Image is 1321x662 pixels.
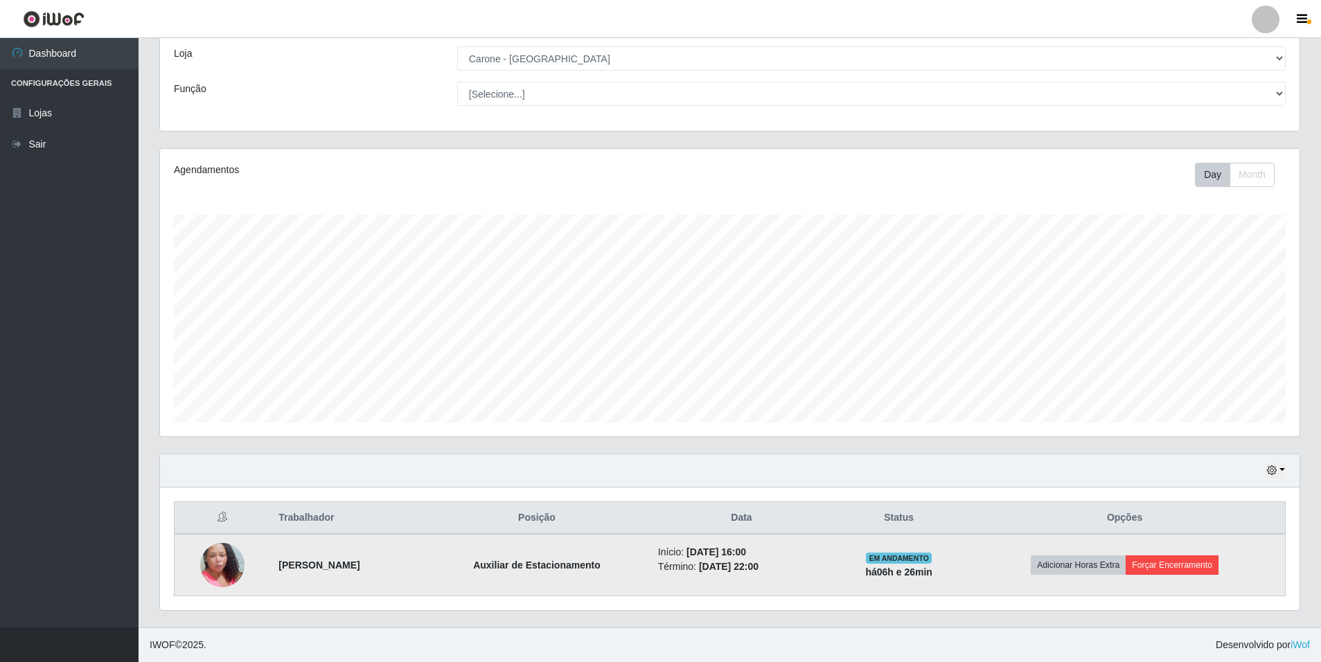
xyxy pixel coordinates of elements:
label: Função [174,82,206,96]
th: Status [833,502,964,535]
span: Desenvolvido por [1216,638,1310,652]
span: EM ANDAMENTO [866,553,932,564]
img: CoreUI Logo [23,10,85,28]
span: © 2025 . [150,638,206,652]
div: First group [1195,163,1275,187]
img: 1755510400416.jpeg [200,526,245,605]
li: Início: [658,545,825,560]
button: Month [1230,163,1275,187]
strong: há 06 h e 26 min [865,566,932,578]
th: Data [650,502,833,535]
li: Término: [658,560,825,574]
button: Day [1195,163,1230,187]
time: [DATE] 16:00 [686,546,746,557]
th: Posição [424,502,650,535]
strong: [PERSON_NAME] [278,560,360,571]
div: Toolbar with button groups [1195,163,1286,187]
label: Loja [174,46,192,61]
strong: Auxiliar de Estacionamento [473,560,601,571]
time: [DATE] 22:00 [699,561,759,572]
button: Adicionar Horas Extra [1031,555,1126,575]
div: Agendamentos [174,163,625,177]
span: IWOF [150,639,175,650]
th: Trabalhador [270,502,424,535]
button: Forçar Encerramento [1126,555,1218,575]
th: Opções [964,502,1285,535]
a: iWof [1291,639,1310,650]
